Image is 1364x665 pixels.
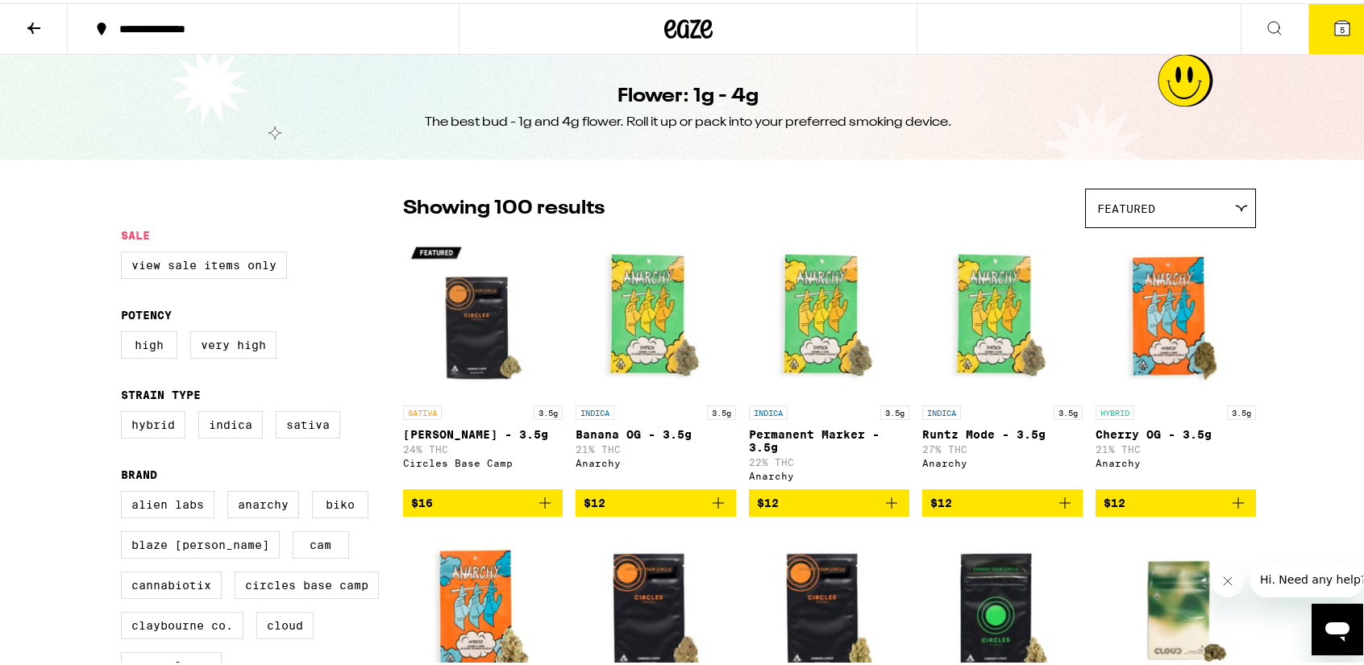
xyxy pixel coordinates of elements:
[922,441,1083,451] p: 27% THC
[256,609,314,636] label: Cloud
[576,455,736,465] div: Anarchy
[576,402,614,417] p: INDICA
[880,402,909,417] p: 3.5g
[749,233,909,394] img: Anarchy - Permanent Marker - 3.5g
[1104,493,1125,506] span: $12
[576,233,736,394] img: Anarchy - Banana OG - 3.5g
[1054,402,1083,417] p: 3.5g
[293,528,349,555] label: CAM
[576,233,736,486] a: Open page for Banana OG - 3.5g from Anarchy
[1212,562,1244,594] iframe: Close message
[930,493,952,506] span: $12
[618,80,759,107] h1: Flower: 1g - 4g
[1096,441,1256,451] p: 21% THC
[707,402,736,417] p: 3.5g
[1250,559,1363,594] iframe: Message from company
[403,486,563,513] button: Add to bag
[922,233,1083,486] a: Open page for Runtz Mode - 3.5g from Anarchy
[403,402,442,417] p: SATIVA
[121,408,185,435] label: Hybrid
[312,488,368,515] label: Biko
[10,11,116,24] span: Hi. Need any help?
[922,486,1083,513] button: Add to bag
[749,454,909,464] p: 22% THC
[1096,425,1256,438] p: Cherry OG - 3.5g
[749,425,909,451] p: Permanent Marker - 3.5g
[198,408,263,435] label: Indica
[922,425,1083,438] p: Runtz Mode - 3.5g
[121,226,150,239] legend: Sale
[121,465,157,478] legend: Brand
[1312,601,1363,652] iframe: Button to launch messaging window
[276,408,340,435] label: Sativa
[1227,402,1256,417] p: 3.5g
[121,248,287,276] label: View Sale Items Only
[425,110,952,128] div: The best bud - 1g and 4g flower. Roll it up or pack into your preferred smoking device.
[121,568,222,596] label: Cannabiotix
[227,488,299,515] label: Anarchy
[403,233,563,486] a: Open page for Gush Rush - 3.5g from Circles Base Camp
[749,486,909,513] button: Add to bag
[749,402,788,417] p: INDICA
[1340,22,1345,31] span: 5
[576,425,736,438] p: Banana OG - 3.5g
[121,385,201,398] legend: Strain Type
[534,402,563,417] p: 3.5g
[922,402,961,417] p: INDICA
[576,486,736,513] button: Add to bag
[403,425,563,438] p: [PERSON_NAME] - 3.5g
[1096,402,1134,417] p: HYBRID
[121,609,243,636] label: Claybourne Co.
[403,192,605,219] p: Showing 100 results
[757,493,779,506] span: $12
[403,455,563,465] div: Circles Base Camp
[121,488,214,515] label: Alien Labs
[922,233,1083,394] img: Anarchy - Runtz Mode - 3.5g
[1096,233,1256,486] a: Open page for Cherry OG - 3.5g from Anarchy
[749,468,909,478] div: Anarchy
[403,441,563,451] p: 24% THC
[922,455,1083,465] div: Anarchy
[1096,486,1256,513] button: Add to bag
[584,493,605,506] span: $12
[411,493,433,506] span: $16
[576,441,736,451] p: 21% THC
[749,233,909,486] a: Open page for Permanent Marker - 3.5g from Anarchy
[1096,233,1256,394] img: Anarchy - Cherry OG - 3.5g
[121,528,280,555] label: Blaze [PERSON_NAME]
[403,233,563,394] img: Circles Base Camp - Gush Rush - 3.5g
[121,328,177,355] label: High
[1097,199,1155,212] span: Featured
[235,568,379,596] label: Circles Base Camp
[1096,455,1256,465] div: Anarchy
[190,328,277,355] label: Very High
[121,305,172,318] legend: Potency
